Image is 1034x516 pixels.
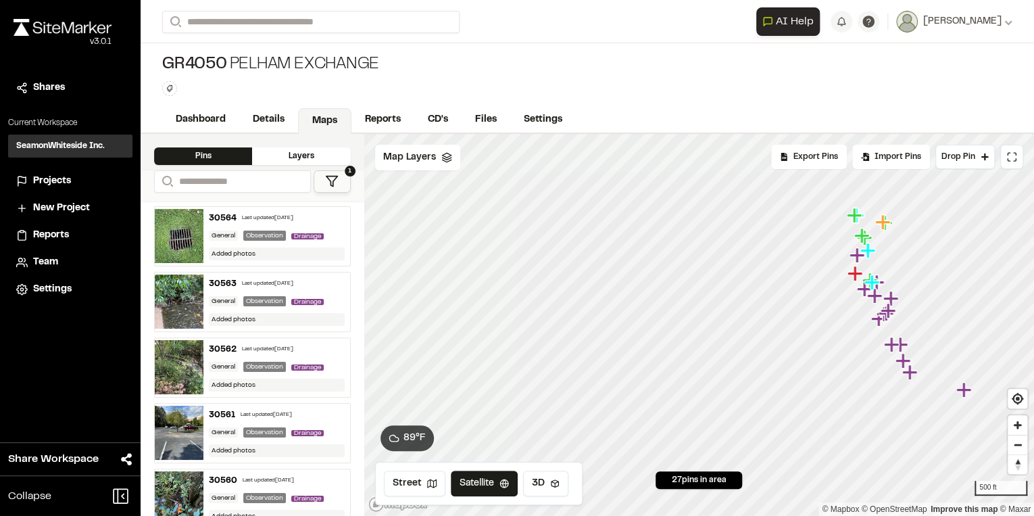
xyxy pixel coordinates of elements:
[368,496,428,512] a: Mapbox logo
[462,107,510,133] a: Files
[931,505,998,514] a: Map feedback
[756,7,820,36] button: Open AI Assistant
[860,242,877,260] div: Map marker
[33,282,72,297] span: Settings
[242,214,293,222] div: Last updated [DATE]
[16,255,124,270] a: Team
[852,145,930,169] div: Import Pins into your project
[243,231,286,241] div: Observation
[243,362,286,372] div: Observation
[880,302,897,320] div: Map marker
[16,282,124,297] a: Settings
[209,493,238,503] div: General
[209,344,237,356] div: 30562
[16,228,124,243] a: Reports
[33,174,71,189] span: Projects
[314,170,351,193] button: 1
[351,107,414,133] a: Reports
[14,19,112,36] img: rebrand.png
[33,255,58,270] span: Team
[896,11,918,32] img: User
[870,310,888,328] div: Map marker
[291,365,324,371] span: Drainage
[1008,389,1027,408] button: Find my location
[209,379,344,392] div: Added photos
[892,336,910,354] div: Map marker
[941,151,975,163] span: Drop Pin
[33,201,90,216] span: New Project
[672,474,727,486] span: 27 pins in area
[162,81,177,96] button: Edit Tags
[1008,435,1027,454] button: Zoom out
[862,505,927,514] a: OpenStreetMap
[896,11,1012,32] button: [PERSON_NAME]
[384,471,445,496] button: Street
[154,170,178,193] button: Search
[291,496,324,502] span: Drainage
[209,444,344,457] div: Added photos
[875,151,921,163] span: Import Pins
[209,475,237,487] div: 30560
[877,214,894,232] div: Map marker
[155,209,203,263] img: file
[162,107,239,133] a: Dashboard
[243,296,286,306] div: Observation
[451,471,518,496] button: Satellite
[291,233,324,239] span: Drainage
[414,107,462,133] a: CD's
[209,278,237,290] div: 30563
[16,201,124,216] a: New Project
[380,425,434,451] button: 89°F
[252,147,350,165] div: Layers
[822,505,859,514] a: Mapbox
[1008,415,1027,435] button: Zoom in
[209,362,238,372] div: General
[854,227,871,245] div: Map marker
[856,281,874,298] div: Map marker
[756,7,825,36] div: Open AI Assistant
[8,451,99,467] span: Share Workspace
[875,214,892,231] div: Map marker
[895,352,912,370] div: Map marker
[935,145,995,169] button: Drop Pin
[1000,505,1031,514] a: Maxar
[16,80,124,95] a: Shares
[209,248,344,260] div: Added photos
[383,150,436,165] span: Map Layers
[291,299,324,305] span: Drainage
[876,306,893,323] div: Map marker
[209,231,238,241] div: General
[155,275,203,329] img: file
[209,427,238,438] div: General
[864,274,881,291] div: Map marker
[243,493,286,503] div: Observation
[856,281,873,299] div: Map marker
[298,108,351,134] a: Maps
[1008,454,1027,474] button: Reset bearing to north
[923,14,1002,29] span: [PERSON_NAME]
[849,208,866,225] div: Map marker
[162,54,227,76] span: GR4050
[162,54,379,76] div: Pelham Exchange
[209,409,235,421] div: 30561
[847,265,864,283] div: Map marker
[403,431,426,446] span: 89 ° F
[862,272,879,289] div: Map marker
[883,336,901,354] div: Map marker
[209,296,238,306] div: General
[242,346,293,354] div: Last updated [DATE]
[345,166,355,177] span: 1
[16,140,105,152] h3: SeamonWhiteside Inc.
[878,305,895,323] div: Map marker
[866,287,884,305] div: Map marker
[243,427,286,438] div: Observation
[523,471,568,496] button: 3D
[291,430,324,436] span: Drainage
[8,117,132,129] p: Current Workspace
[16,174,124,189] a: Projects
[883,290,900,308] div: Map marker
[849,247,866,264] div: Map marker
